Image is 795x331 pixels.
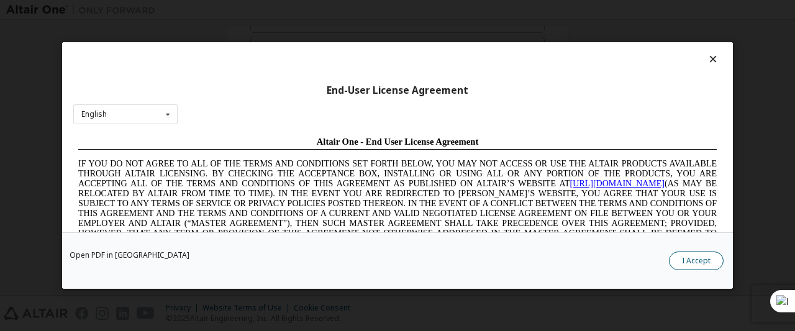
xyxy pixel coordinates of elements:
button: I Accept [669,252,724,270]
a: Open PDF in [GEOGRAPHIC_DATA] [70,252,189,259]
span: IF YOU DO NOT AGREE TO ALL OF THE TERMS AND CONDITIONS SET FORTH BELOW, YOU MAY NOT ACCESS OR USE... [5,27,643,116]
span: Altair One - End User License Agreement [243,5,406,15]
div: End-User License Agreement [73,84,722,97]
div: English [81,111,107,118]
a: [URL][DOMAIN_NAME] [497,47,591,57]
span: Lore Ipsumd Sit Ame Cons Adipisc Elitseddo (“Eiusmodte”) in utlabor Etdolo Magnaaliqua Eni. (“Adm... [5,127,643,215]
